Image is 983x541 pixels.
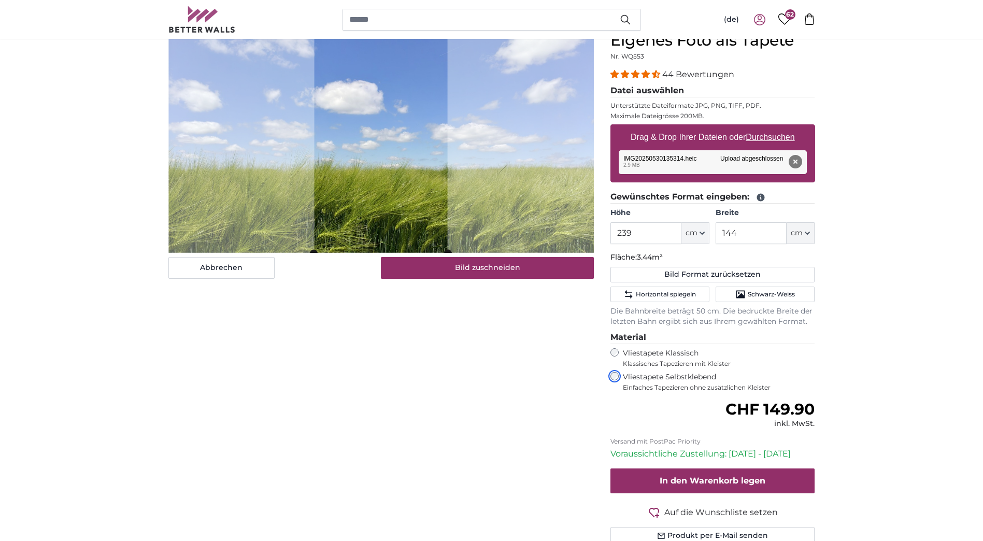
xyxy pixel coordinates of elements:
[610,468,815,493] button: In den Warenkorb legen
[716,287,815,302] button: Schwarz-Weiss
[610,331,815,344] legend: Material
[716,10,747,29] button: (de)
[610,31,815,50] h1: Eigenes Foto als Tapete
[748,290,795,298] span: Schwarz-Weiss
[623,372,815,392] label: Vliestapete Selbstklebend
[725,419,815,429] div: inkl. MwSt.
[626,127,799,148] label: Drag & Drop Ihrer Dateien oder
[381,257,594,279] button: Bild zuschneiden
[746,133,794,141] u: Durchsuchen
[610,252,815,263] p: Fläche:
[686,228,697,238] span: cm
[662,69,734,79] span: 44 Bewertungen
[660,476,765,486] span: In den Warenkorb legen
[610,112,815,120] p: Maximale Dateigrösse 200MB.
[791,228,803,238] span: cm
[623,348,806,368] label: Vliestapete Klassisch
[168,6,236,33] img: Betterwalls
[664,506,778,519] span: Auf die Wunschliste setzen
[636,290,696,298] span: Horizontal spiegeln
[623,383,815,392] span: Einfaches Tapezieren ohne zusätzlichen Kleister
[610,437,815,446] p: Versand mit PostPac Priority
[623,360,806,368] span: Klassisches Tapezieren mit Kleister
[785,9,795,20] span: 62
[725,400,815,419] span: CHF 149.90
[610,84,815,97] legend: Datei auswählen
[610,102,815,110] p: Unterstützte Dateiformate JPG, PNG, TIFF, PDF.
[610,52,644,60] span: Nr. WQ553
[610,448,815,460] p: Voraussichtliche Zustellung: [DATE] - [DATE]
[610,208,709,218] label: Höhe
[681,222,709,244] button: cm
[168,257,275,279] button: Abbrechen
[610,191,815,204] legend: Gewünschtes Format eingeben:
[716,208,815,218] label: Breite
[637,252,663,262] span: 3.44m²
[610,506,815,519] button: Auf die Wunschliste setzen
[610,69,662,79] span: 4.34 stars
[610,287,709,302] button: Horizontal spiegeln
[610,267,815,282] button: Bild Format zurücksetzen
[787,222,815,244] button: cm
[610,306,815,327] p: Die Bahnbreite beträgt 50 cm. Die bedruckte Breite der letzten Bahn ergibt sich aus Ihrem gewählt...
